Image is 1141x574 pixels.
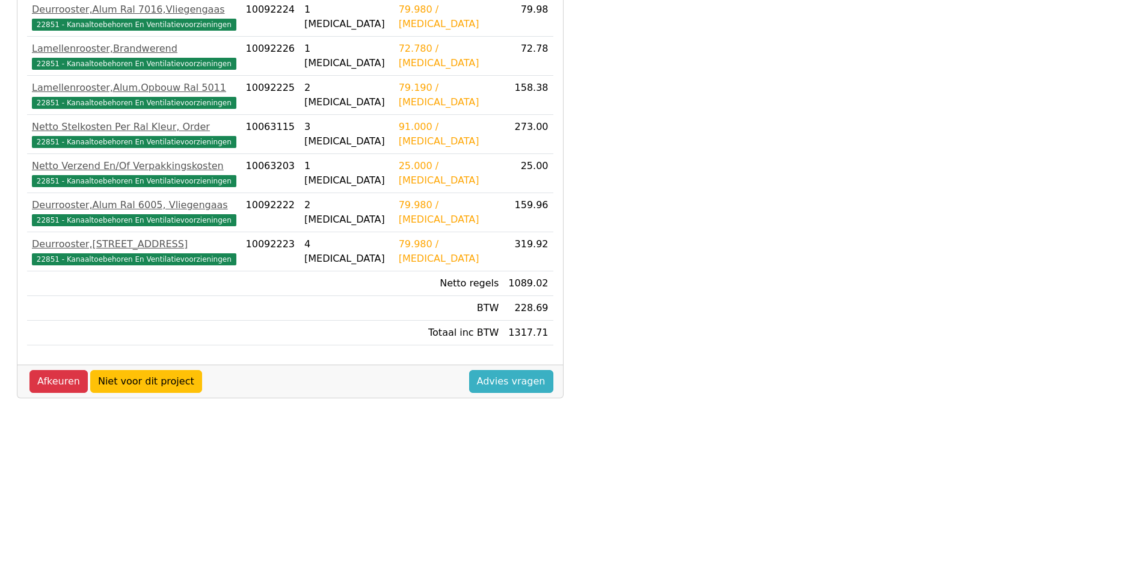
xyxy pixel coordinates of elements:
[399,2,499,31] div: 79.980 / [MEDICAL_DATA]
[29,370,88,393] a: Afkeuren
[399,159,499,188] div: 25.000 / [MEDICAL_DATA]
[32,159,236,188] a: Netto Verzend En/Of Verpakkingskosten22851 - Kanaaltoebehoren En Ventilatievoorzieningen
[32,81,236,95] div: Lamellenrooster,Alum.Opbouw Ral 5011
[469,370,553,393] a: Advies vragen
[32,58,236,70] span: 22851 - Kanaaltoebehoren En Ventilatievoorzieningen
[32,159,236,173] div: Netto Verzend En/Of Verpakkingskosten
[304,237,389,266] div: 4 [MEDICAL_DATA]
[503,232,553,271] td: 319.92
[32,237,236,266] a: Deurrooster,[STREET_ADDRESS]22851 - Kanaaltoebehoren En Ventilatievoorzieningen
[241,232,300,271] td: 10092223
[503,37,553,76] td: 72.78
[32,120,236,134] div: Netto Stelkosten Per Ral Kleur, Order
[32,214,236,226] span: 22851 - Kanaaltoebehoren En Ventilatievoorzieningen
[304,159,389,188] div: 1 [MEDICAL_DATA]
[394,271,504,296] td: Netto regels
[394,321,504,345] td: Totaal inc BTW
[304,198,389,227] div: 2 [MEDICAL_DATA]
[399,198,499,227] div: 79.980 / [MEDICAL_DATA]
[304,120,389,149] div: 3 [MEDICAL_DATA]
[32,175,236,187] span: 22851 - Kanaaltoebehoren En Ventilatievoorzieningen
[304,2,389,31] div: 1 [MEDICAL_DATA]
[503,271,553,296] td: 1089.02
[32,2,236,17] div: Deurrooster,Alum Ral 7016,Vliegengaas
[304,42,389,70] div: 1 [MEDICAL_DATA]
[399,237,499,266] div: 79.980 / [MEDICAL_DATA]
[241,193,300,232] td: 10092222
[503,321,553,345] td: 1317.71
[399,120,499,149] div: 91.000 / [MEDICAL_DATA]
[32,2,236,31] a: Deurrooster,Alum Ral 7016,Vliegengaas22851 - Kanaaltoebehoren En Ventilatievoorzieningen
[32,19,236,31] span: 22851 - Kanaaltoebehoren En Ventilatievoorzieningen
[90,370,202,393] a: Niet voor dit project
[241,115,300,154] td: 10063115
[241,154,300,193] td: 10063203
[32,198,236,212] div: Deurrooster,Alum Ral 6005, Vliegengaas
[32,136,236,148] span: 22851 - Kanaaltoebehoren En Ventilatievoorzieningen
[32,120,236,149] a: Netto Stelkosten Per Ral Kleur, Order22851 - Kanaaltoebehoren En Ventilatievoorzieningen
[32,42,236,56] div: Lamellenrooster,Brandwerend
[503,76,553,115] td: 158.38
[503,154,553,193] td: 25.00
[503,115,553,154] td: 273.00
[304,81,389,110] div: 2 [MEDICAL_DATA]
[394,296,504,321] td: BTW
[32,237,236,252] div: Deurrooster,[STREET_ADDRESS]
[399,42,499,70] div: 72.780 / [MEDICAL_DATA]
[32,81,236,110] a: Lamellenrooster,Alum.Opbouw Ral 501122851 - Kanaaltoebehoren En Ventilatievoorzieningen
[503,193,553,232] td: 159.96
[503,296,553,321] td: 228.69
[32,198,236,227] a: Deurrooster,Alum Ral 6005, Vliegengaas22851 - Kanaaltoebehoren En Ventilatievoorzieningen
[32,97,236,109] span: 22851 - Kanaaltoebehoren En Ventilatievoorzieningen
[241,76,300,115] td: 10092225
[32,42,236,70] a: Lamellenrooster,Brandwerend22851 - Kanaaltoebehoren En Ventilatievoorzieningen
[399,81,499,110] div: 79.190 / [MEDICAL_DATA]
[241,37,300,76] td: 10092226
[32,253,236,265] span: 22851 - Kanaaltoebehoren En Ventilatievoorzieningen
